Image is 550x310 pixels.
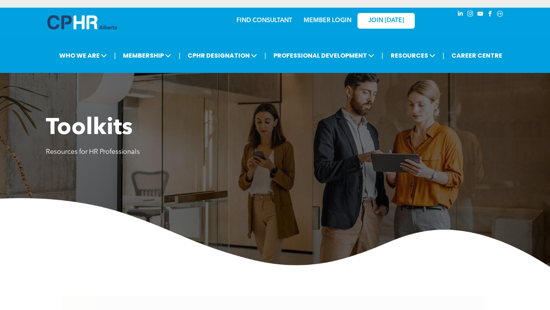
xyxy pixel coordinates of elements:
a: MEMBER LOGIN [304,18,351,24]
span: JOIN [DATE] [368,17,404,24]
li: | [114,48,116,63]
span: RESOURCES [388,48,438,63]
a: youtube [476,10,484,20]
a: JOIN [DATE] [357,13,415,29]
a: CAREER CENTRE [449,48,505,63]
a: Social network [496,10,504,20]
a: FIND CONSULTANT [236,18,292,24]
li: | [178,48,180,63]
li: | [382,48,383,63]
a: facebook [486,10,494,20]
span: MEMBERSHIP [121,48,173,63]
a: linkedin [456,10,464,20]
span: Resources for HR Professionals [46,149,140,155]
span: CPHR DESIGNATION [185,48,259,63]
li: | [443,48,445,63]
li: | [264,48,266,63]
img: A blue and white logo for cp alberta [47,15,117,29]
span: WHO WE ARE [57,48,109,63]
span: Toolkits [46,117,133,140]
span: PROFESSIONAL DEVELOPMENT [271,48,377,63]
a: instagram [466,10,474,20]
